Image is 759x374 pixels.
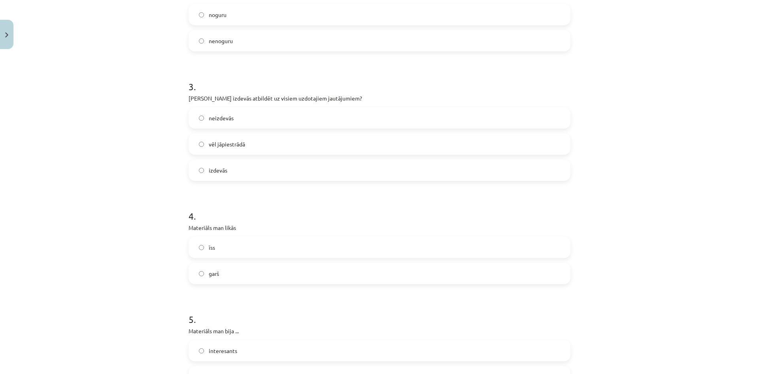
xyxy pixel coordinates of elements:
[199,142,204,147] input: vēl jāpiestrādā
[199,116,204,121] input: neizdevās
[189,197,570,221] h1: 4 .
[5,32,8,38] img: icon-close-lesson-0947bae3869378f0d4975bcd49f059093ad1ed9edebbc8119c70593378902aed.svg
[199,271,204,276] input: garš
[199,168,204,173] input: izdevās
[199,38,204,44] input: nenoguru
[189,300,570,325] h1: 5 .
[189,327,570,335] p: Materiāls man bija ...
[209,114,234,122] span: neizdevās
[209,140,245,148] span: vēl jāpiestrādā
[189,67,570,92] h1: 3 .
[209,270,219,278] span: garš
[209,37,233,45] span: nenoguru
[209,166,227,175] span: izdevās
[199,12,204,17] input: noguru
[199,245,204,250] input: īss
[209,347,237,355] span: interesants
[199,348,204,353] input: interesants
[209,11,227,19] span: noguru
[209,243,215,252] span: īss
[189,94,570,103] p: [PERSON_NAME] izdevās atbildēt uz visiem uzdotajiem jautājumiem?
[189,224,570,232] p: Materiāls man likās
